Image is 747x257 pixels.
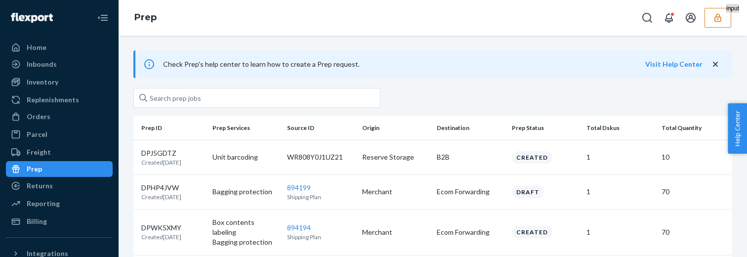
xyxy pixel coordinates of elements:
a: Inbounds [6,56,113,72]
div: Home [27,43,46,52]
button: Help Center [728,103,747,154]
p: B2B [437,152,504,162]
p: Ecom Forwarding [437,227,504,237]
p: DPHP4JVW [141,183,181,193]
div: Prep [27,164,42,174]
a: Home [6,40,113,55]
p: Unit barcoding [212,152,280,162]
th: Destination [433,116,508,140]
input: Search prep jobs [133,88,380,108]
button: Open Search Box [637,8,657,28]
a: 894194 [287,223,311,232]
p: DPWK5XMY [141,223,181,233]
p: 1 [586,227,654,237]
div: Returns [27,181,53,191]
ol: breadcrumbs [126,3,165,32]
p: 70 [662,227,725,237]
button: Open notifications [659,8,679,28]
a: Replenishments [6,92,113,108]
p: Created [DATE] [141,158,181,167]
p: Bagging protection [212,187,280,197]
p: Bagging protection [212,237,280,247]
a: Freight [6,144,113,160]
div: Reporting [27,199,60,209]
p: Shipping Plan [287,193,354,201]
div: Created [512,226,552,238]
div: Inventory [27,77,58,87]
div: Orders [27,112,50,122]
a: 894199 [287,183,311,192]
p: Merchant [362,187,429,197]
th: Prep Services [208,116,284,140]
button: Visit Help Center [645,59,703,69]
p: WR808Y0J1UZ21 [287,152,354,162]
span: Check Prep's help center to learn how to create a Prep request. [163,60,360,68]
a: Orders [6,109,113,125]
p: Reserve Storage [362,152,429,162]
button: Close Navigation [93,8,113,28]
div: Replenishments [27,95,79,105]
div: Freight [27,147,51,157]
p: 70 [662,187,725,197]
p: 1 [586,187,654,197]
button: Open account menu [681,8,701,28]
th: Total Quantity [658,116,733,140]
p: Created [DATE] [141,193,181,201]
div: Created [512,151,552,164]
a: Reporting [6,196,113,212]
p: 10 [662,152,725,162]
div: Parcel [27,129,47,139]
p: Created [DATE] [141,233,181,241]
a: Inventory [6,74,113,90]
p: Shipping Plan [287,233,354,241]
img: Flexport logo [11,13,53,23]
div: Billing [27,216,47,226]
th: Prep ID [133,116,208,140]
a: Parcel [6,127,113,142]
p: Box contents labeling [212,217,280,237]
a: Returns [6,178,113,194]
p: Merchant [362,227,429,237]
div: Draft [512,186,544,198]
p: Ecom Forwarding [437,187,504,197]
th: Total Dskus [582,116,658,140]
div: Inbounds [27,59,57,69]
a: Prep [6,161,113,177]
th: Origin [358,116,433,140]
button: close [710,59,720,70]
p: 1 [586,152,654,162]
a: Prep [134,12,157,23]
p: DPJ5GDTZ [141,148,181,158]
th: Prep Status [508,116,583,140]
a: Billing [6,214,113,229]
th: Source ID [283,116,358,140]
